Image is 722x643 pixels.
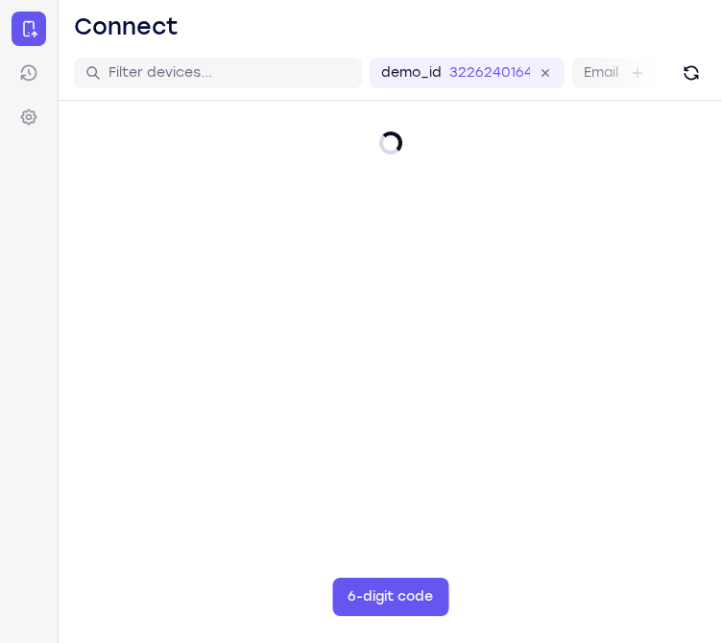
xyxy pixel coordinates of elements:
input: Filter devices... [108,63,350,83]
a: Sessions [12,56,46,90]
a: Connect [12,12,46,46]
label: demo_id [381,63,442,83]
label: Email [584,63,618,83]
a: Settings [12,100,46,134]
button: 6-digit code [332,578,448,616]
h1: Connect [74,12,179,42]
button: Refresh [676,58,707,88]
